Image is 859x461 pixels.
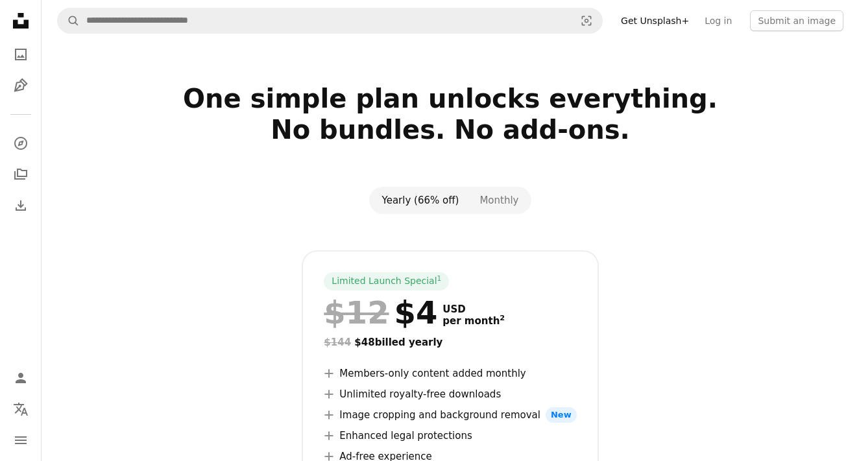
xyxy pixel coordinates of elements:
[324,407,576,423] li: Image cropping and background removal
[8,130,34,156] a: Explore
[571,8,602,33] button: Visual search
[500,314,505,322] sup: 2
[8,396,34,422] button: Language
[613,10,697,31] a: Get Unsplash+
[324,428,576,443] li: Enhanced legal protections
[8,193,34,219] a: Download History
[324,296,437,329] div: $4
[8,8,34,36] a: Home — Unsplash
[58,8,80,33] button: Search Unsplash
[697,10,740,31] a: Log in
[372,189,470,211] button: Yearly (66% off)
[57,83,843,176] h2: One simple plan unlocks everything. No bundles. No add-ons.
[324,272,449,290] div: Limited Launch Special
[57,8,603,34] form: Find visuals sitewide
[546,407,577,423] span: New
[8,161,34,187] a: Collections
[497,315,507,327] a: 2
[324,366,576,381] li: Members-only content added monthly
[8,365,34,391] a: Log in / Sign up
[435,275,444,288] a: 1
[437,274,442,282] sup: 1
[8,41,34,67] a: Photos
[324,386,576,402] li: Unlimited royalty-free downloads
[324,337,351,348] span: $144
[324,296,389,329] span: $12
[469,189,529,211] button: Monthly
[8,427,34,453] button: Menu
[750,10,843,31] button: Submit an image
[442,303,505,315] span: USD
[8,73,34,99] a: Illustrations
[324,335,576,350] div: $48 billed yearly
[442,315,505,327] span: per month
